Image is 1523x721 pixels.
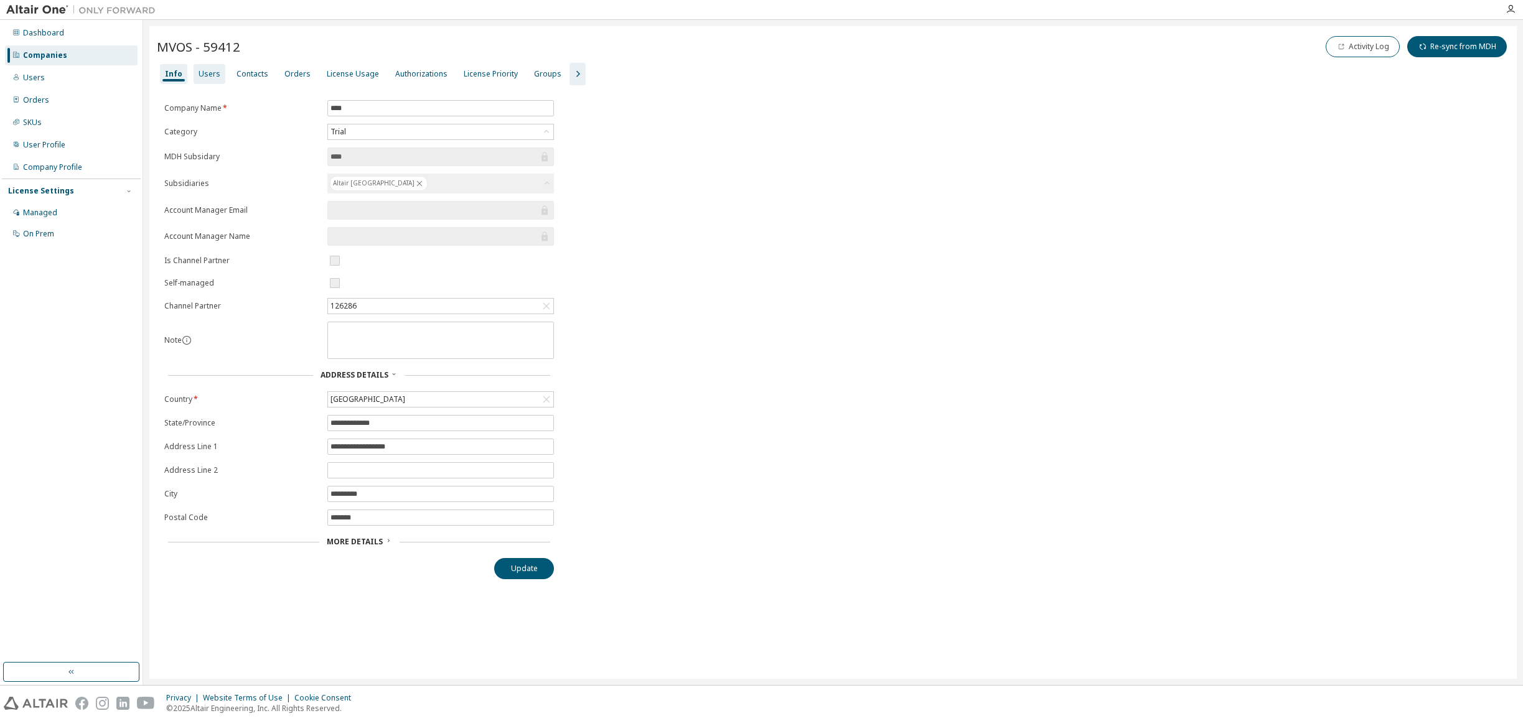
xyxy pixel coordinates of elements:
[164,465,320,475] label: Address Line 2
[164,103,320,113] label: Company Name
[328,124,553,139] div: Trial
[23,28,64,38] div: Dashboard
[157,38,240,55] span: MVOS - 59412
[321,370,388,380] span: Address Details
[137,697,155,710] img: youtube.svg
[75,697,88,710] img: facebook.svg
[166,703,358,714] p: © 2025 Altair Engineering, Inc. All Rights Reserved.
[203,693,294,703] div: Website Terms of Use
[329,125,348,139] div: Trial
[23,208,57,218] div: Managed
[23,229,54,239] div: On Prem
[328,392,553,407] div: [GEOGRAPHIC_DATA]
[164,335,182,345] label: Note
[164,489,320,499] label: City
[96,697,109,710] img: instagram.svg
[327,174,554,193] div: Altair [GEOGRAPHIC_DATA]
[534,69,561,79] div: Groups
[284,69,311,79] div: Orders
[164,231,320,241] label: Account Manager Name
[6,4,162,16] img: Altair One
[294,693,358,703] div: Cookie Consent
[328,299,553,314] div: 126286
[164,179,320,188] label: Subsidiaries
[23,140,65,150] div: User Profile
[164,278,320,288] label: Self-managed
[164,394,320,404] label: Country
[164,418,320,428] label: State/Province
[164,205,320,215] label: Account Manager Email
[327,69,379,79] div: License Usage
[164,152,320,162] label: MDH Subsidary
[329,393,407,406] div: [GEOGRAPHIC_DATA]
[1407,36,1507,57] button: Re-sync from MDH
[164,256,320,266] label: Is Channel Partner
[164,442,320,452] label: Address Line 1
[1326,36,1400,57] button: Activity Log
[23,162,82,172] div: Company Profile
[330,176,428,191] div: Altair [GEOGRAPHIC_DATA]
[327,536,383,547] span: More Details
[164,513,320,523] label: Postal Code
[4,697,68,710] img: altair_logo.svg
[116,697,129,710] img: linkedin.svg
[23,50,67,60] div: Companies
[164,301,320,311] label: Channel Partner
[23,95,49,105] div: Orders
[237,69,268,79] div: Contacts
[23,118,42,128] div: SKUs
[199,69,220,79] div: Users
[165,69,182,79] div: Info
[8,186,74,196] div: License Settings
[182,335,192,345] button: information
[23,73,45,83] div: Users
[329,299,358,313] div: 126286
[395,69,448,79] div: Authorizations
[464,69,518,79] div: License Priority
[494,558,554,579] button: Update
[166,693,203,703] div: Privacy
[164,127,320,137] label: Category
